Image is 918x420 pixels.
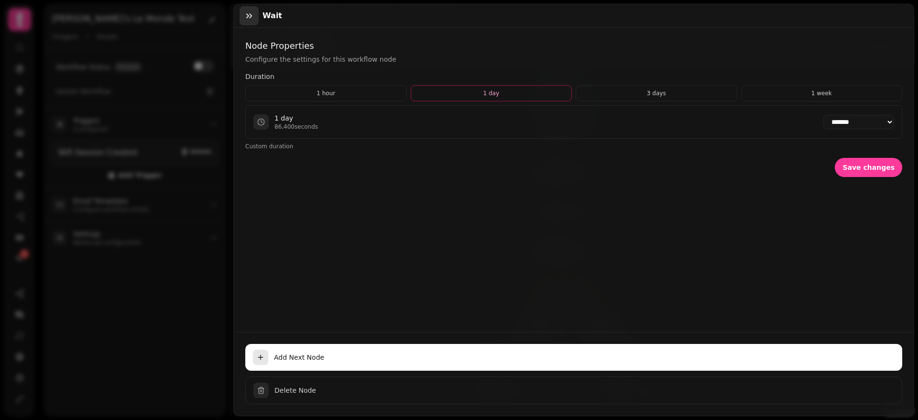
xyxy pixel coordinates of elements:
p: Configure the settings for this workflow node [245,55,902,64]
button: Delete Node [245,376,902,404]
button: 3 days [576,85,737,101]
h3: Wait [262,10,286,22]
label: Duration [245,72,902,81]
span: Add Next Node [274,353,895,362]
p: 86,400 seconds [274,123,318,131]
button: Add Next Node [245,344,902,371]
button: Save changes [835,158,902,177]
button: 1 hour [245,85,407,101]
p: 1 day [274,113,318,123]
h2: Node Properties [245,39,902,53]
button: 1 week [741,85,903,101]
span: Delete Node [274,386,894,395]
button: Custom duration [245,143,293,150]
button: 1 day [411,85,572,101]
span: Save changes [842,164,895,171]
